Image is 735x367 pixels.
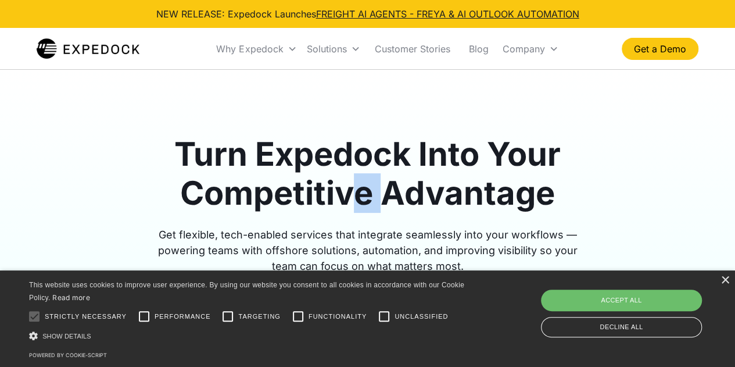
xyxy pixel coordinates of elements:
[365,29,459,69] a: Customer Stories
[37,37,139,60] img: Expedock Logo
[720,276,729,285] div: Close
[502,43,544,55] div: Company
[145,227,591,274] div: Get flexible, tech-enabled services that integrate seamlessly into your workflows — powering team...
[37,37,139,60] a: home
[302,29,365,69] div: Solutions
[29,330,469,342] div: Show details
[238,312,280,322] span: Targeting
[45,312,127,322] span: Strictly necessary
[155,312,211,322] span: Performance
[29,352,107,358] a: Powered by cookie-script
[211,29,302,69] div: Why Expedock
[216,43,283,55] div: Why Expedock
[145,135,591,213] h1: Turn Expedock Into Your Competitive Advantage
[52,293,90,302] a: Read more
[497,29,563,69] div: Company
[42,333,91,340] span: Show details
[309,312,367,322] span: Functionality
[306,43,346,55] div: Solutions
[541,290,702,311] div: Accept all
[541,317,702,337] div: Decline all
[395,312,448,322] span: Unclassified
[677,311,735,367] iframe: Chat Widget
[622,38,698,60] a: Get a Demo
[156,7,579,21] div: NEW RELEASE: Expedock Launches
[29,281,464,302] span: This website uses cookies to improve user experience. By using our website you consent to all coo...
[316,8,579,20] a: FREIGHT AI AGENTS - FREYA & AI OUTLOOK AUTOMATION
[459,29,497,69] a: Blog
